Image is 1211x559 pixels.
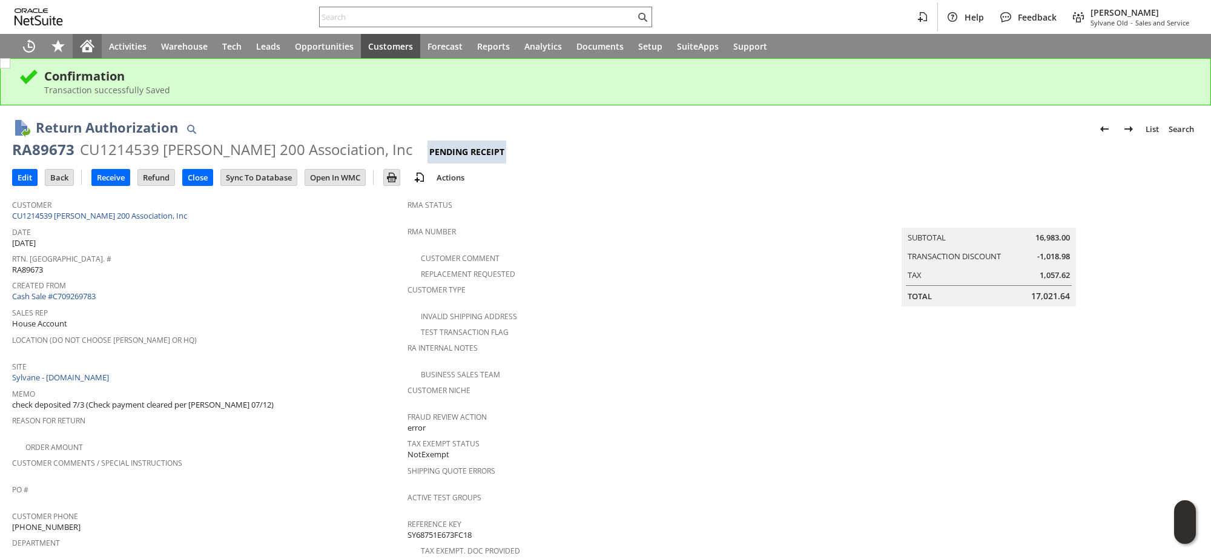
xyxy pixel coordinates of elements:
span: Customers [368,41,413,52]
img: add-record.svg [412,170,427,185]
a: Warehouse [154,34,215,58]
a: Created From [12,280,66,291]
a: Reference Key [408,519,461,529]
div: RA89673 [12,140,74,159]
a: RA Internal Notes [408,343,478,353]
a: Test Transaction Flag [421,327,509,337]
caption: Summary [902,208,1076,228]
a: Location (Do Not Choose [PERSON_NAME] or HQ) [12,335,197,345]
a: Customer Niche [408,385,470,395]
span: - [1130,18,1133,27]
a: Subtotal [908,232,946,243]
span: Analytics [524,41,562,52]
span: Support [733,41,767,52]
a: Activities [102,34,154,58]
a: Customers [361,34,420,58]
div: Pending Receipt [427,141,506,164]
span: Documents [576,41,624,52]
span: 17,021.64 [1031,290,1070,302]
a: Customer [12,200,51,210]
input: Back [45,170,73,185]
a: Order Amount [25,442,83,452]
a: Invalid Shipping Address [421,311,517,322]
a: Tech [215,34,249,58]
input: Refund [138,170,174,185]
a: Support [726,34,774,58]
span: 16,983.00 [1035,232,1070,243]
input: Edit [13,170,37,185]
a: Reports [470,34,517,58]
a: Site [12,362,27,372]
img: Next [1121,122,1136,136]
a: Home [73,34,102,58]
a: Customer Type [408,285,466,295]
a: PO # [12,485,28,495]
a: Active Test Groups [408,492,481,503]
span: check deposited 7/3 (Check payment cleared per [PERSON_NAME] 07/12) [12,399,274,411]
span: Opportunities [295,41,354,52]
svg: Search [635,10,650,24]
a: Shipping Quote Errors [408,466,495,476]
input: Receive [92,170,130,185]
iframe: Click here to launch Oracle Guided Learning Help Panel [1174,500,1196,544]
span: -1,018.98 [1037,251,1070,262]
div: Shortcuts [44,34,73,58]
div: CU1214539 [PERSON_NAME] 200 Association, Inc [80,140,413,159]
div: Confirmation [44,68,1192,84]
a: Documents [569,34,631,58]
a: Tax Exempt Status [408,438,480,449]
span: SuiteApps [677,41,719,52]
span: [PERSON_NAME] [1091,7,1189,18]
input: Sync To Database [221,170,297,185]
input: Search [320,10,635,24]
span: error [408,422,426,434]
span: Oracle Guided Learning Widget. To move around, please hold and drag [1174,523,1196,544]
input: Open In WMC [305,170,365,185]
div: Transaction successfully Saved [44,84,1192,96]
a: Opportunities [288,34,361,58]
span: RA89673 [12,264,43,276]
a: Reason For Return [12,415,85,426]
a: SuiteApps [670,34,726,58]
input: Print [384,170,400,185]
a: Recent Records [15,34,44,58]
a: Setup [631,34,670,58]
span: SY68751E673FC18 [408,529,472,541]
span: Tech [222,41,242,52]
a: Tax [908,270,922,280]
a: Search [1164,119,1199,139]
a: Replacement Requested [421,269,515,279]
span: Setup [638,41,662,52]
span: Activities [109,41,147,52]
a: Customer Comments / Special Instructions [12,458,182,468]
a: Tax Exempt. Doc Provided [421,546,520,556]
a: Total [908,291,932,302]
img: Previous [1097,122,1112,136]
input: Close [183,170,213,185]
a: Fraud Review Action [408,412,487,422]
a: Department [12,538,60,548]
span: Sales and Service [1135,18,1189,27]
a: Leads [249,34,288,58]
span: Reports [477,41,510,52]
a: Customer Phone [12,511,78,521]
span: Warehouse [161,41,208,52]
h1: Return Authorization [36,117,178,137]
span: [PHONE_NUMBER] [12,521,81,533]
a: Forecast [420,34,470,58]
span: [DATE] [12,237,36,249]
a: Analytics [517,34,569,58]
a: Actions [432,172,469,183]
a: Business Sales Team [421,369,500,380]
span: NotExempt [408,449,449,460]
span: House Account [12,318,67,329]
a: Date [12,227,31,237]
img: Print [384,170,399,185]
svg: Shortcuts [51,39,65,53]
svg: logo [15,8,63,25]
span: Sylvane Old [1091,18,1128,27]
span: Feedback [1018,12,1057,23]
a: Rtn. [GEOGRAPHIC_DATA]. # [12,254,111,264]
a: Transaction Discount [908,251,1001,262]
a: Customer Comment [421,253,500,263]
